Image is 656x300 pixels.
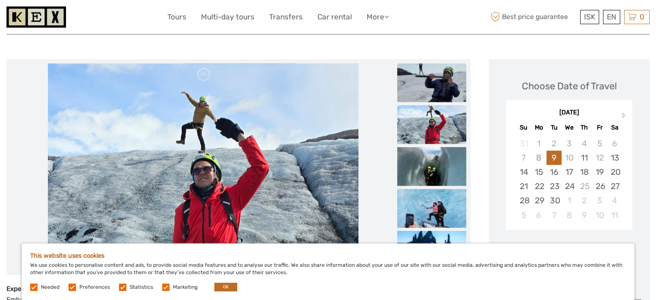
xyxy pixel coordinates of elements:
[577,151,592,165] div: Choose Thursday, September 11th, 2025
[269,11,303,23] a: Transfers
[607,151,622,165] div: Choose Saturday, September 13th, 2025
[607,193,622,208] div: Choose Saturday, October 4th, 2025
[546,179,562,193] div: Choose Tuesday, September 23rd, 2025
[214,283,237,291] button: OK
[607,122,622,133] div: Sa
[546,208,562,222] div: Choose Tuesday, October 7th, 2025
[516,193,531,208] div: Choose Sunday, September 28th, 2025
[516,151,531,165] div: Not available Sunday, September 7th, 2025
[546,151,562,165] div: Choose Tuesday, September 9th, 2025
[506,108,632,117] div: [DATE]
[562,179,577,193] div: Choose Wednesday, September 24th, 2025
[562,151,577,165] div: Not available Wednesday, September 10th, 2025
[516,136,531,151] div: Not available Sunday, August 31st, 2025
[546,165,562,179] div: Choose Tuesday, September 16th, 2025
[41,284,60,291] label: Needed
[516,165,531,179] div: Choose Sunday, September 14th, 2025
[397,147,466,186] img: f4b184b68c6044ebb348423918316fe8_slider_thumbnail.jpeg
[317,11,352,23] a: Car rental
[201,11,254,23] a: Multi-day tours
[577,165,592,179] div: Choose Thursday, September 18th, 2025
[397,63,466,102] img: 8cbe14f2619d415e943128f2fdcc1c42_slider_thumbnail.jpeg
[531,136,546,151] div: Not available Monday, September 1st, 2025
[607,136,622,151] div: Not available Saturday, September 6th, 2025
[531,151,546,165] div: Not available Monday, September 8th, 2025
[546,193,562,208] div: Choose Tuesday, September 30th, 2025
[607,179,622,193] div: Choose Saturday, September 27th, 2025
[531,165,546,179] div: Choose Monday, September 15th, 2025
[592,165,607,179] div: Choose Friday, September 19th, 2025
[592,122,607,133] div: Fr
[584,13,595,21] span: ISK
[509,136,630,222] div: month 2025-09
[48,63,358,271] img: fd9c87620cd24e15898e181b092bdf94_main_slider.jpeg
[592,208,607,222] div: Choose Friday, October 10th, 2025
[516,179,531,193] div: Choose Sunday, September 21st, 2025
[489,10,578,24] span: Best price guarantee
[562,193,577,208] div: Choose Wednesday, October 1st, 2025
[367,11,389,23] a: More
[516,122,531,133] div: Su
[577,208,592,222] div: Choose Thursday, October 9th, 2025
[577,136,592,151] div: Not available Thursday, September 4th, 2025
[618,111,631,124] button: Next Month
[562,208,577,222] div: Choose Wednesday, October 8th, 2025
[592,151,607,165] div: Not available Friday, September 12th, 2025
[562,136,577,151] div: Not available Wednesday, September 3rd, 2025
[531,208,546,222] div: Choose Monday, October 6th, 2025
[30,252,626,259] h5: This website uses cookies
[516,208,531,222] div: Choose Sunday, October 5th, 2025
[607,165,622,179] div: Choose Saturday, September 20th, 2025
[6,6,66,28] img: 1261-44dab5bb-39f8-40da-b0c2-4d9fce00897c_logo_small.jpg
[546,122,562,133] div: Tu
[167,11,186,23] a: Tours
[577,122,592,133] div: Th
[546,136,562,151] div: Not available Tuesday, September 2nd, 2025
[130,284,153,291] label: Statistics
[6,285,145,293] strong: Experience what it is like to stand on a glacier
[397,189,466,227] img: c21cc262306542619d1c25a139e80a56_slider_thumbnail.jpeg
[592,136,607,151] div: Not available Friday, September 5th, 2025
[522,79,617,93] div: Choose Date of Travel
[173,284,198,291] label: Marketing
[592,193,607,208] div: Choose Friday, October 3rd, 2025
[592,179,607,193] div: Choose Friday, September 26th, 2025
[577,179,592,193] div: Not available Thursday, September 25th, 2025
[531,122,546,133] div: Mo
[531,179,546,193] div: Choose Monday, September 22nd, 2025
[607,208,622,222] div: Choose Saturday, October 11th, 2025
[397,105,466,144] img: fd9c87620cd24e15898e181b092bdf94_slider_thumbnail.jpeg
[22,243,634,300] div: We use cookies to personalise content and ads, to provide social media features and to analyse ou...
[79,284,110,291] label: Preferences
[603,10,620,24] div: EN
[99,13,110,24] button: Open LiveChat chat widget
[638,13,646,21] span: 0
[397,231,466,269] img: 4e15c62b0be54b6395a1c0bc6c41beac_slider_thumbnail.jpeg
[577,193,592,208] div: Choose Thursday, October 2nd, 2025
[12,15,97,22] p: We're away right now. Please check back later!
[562,122,577,133] div: We
[562,165,577,179] div: Choose Wednesday, September 17th, 2025
[531,193,546,208] div: Choose Monday, September 29th, 2025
